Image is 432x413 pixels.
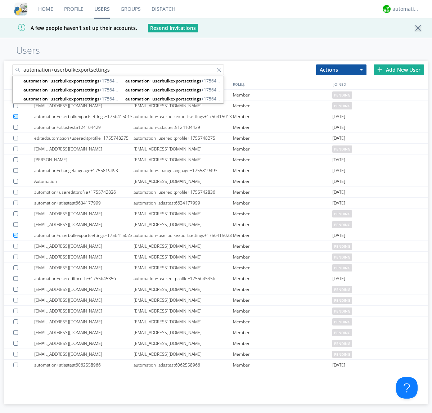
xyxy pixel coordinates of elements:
[233,111,332,122] div: Member
[34,219,134,230] div: [EMAIL_ADDRESS][DOMAIN_NAME]
[233,176,332,187] div: Member
[4,154,428,165] a: [PERSON_NAME][EMAIL_ADDRESS][DOMAIN_NAME]Member[DATE]
[134,360,233,370] div: automation+atlastest6062558966
[34,100,134,111] div: [EMAIL_ADDRESS][DOMAIN_NAME]
[12,64,224,75] input: Search users
[332,111,345,122] span: [DATE]
[34,262,134,273] div: [EMAIL_ADDRESS][DOMAIN_NAME]
[34,230,134,241] div: automation+userbulkexportsettings+1756415023
[332,133,345,144] span: [DATE]
[34,144,134,154] div: [EMAIL_ADDRESS][DOMAIN_NAME]
[332,145,352,153] span: pending
[134,327,233,338] div: [EMAIL_ADDRESS][DOMAIN_NAME]
[34,295,134,305] div: [EMAIL_ADDRESS][DOMAIN_NAME]
[233,219,332,230] div: Member
[134,111,233,122] div: automation+userbulkexportsettings+1756415013
[34,187,134,197] div: automation+usereditprofile+1755742836
[34,284,134,295] div: [EMAIL_ADDRESS][DOMAIN_NAME]
[233,327,332,338] div: Member
[377,67,382,72] img: plus.svg
[233,295,332,305] div: Member
[332,210,352,217] span: pending
[332,307,352,315] span: pending
[23,86,120,93] span: +1756415023
[332,318,352,326] span: pending
[4,100,428,111] a: [EMAIL_ADDRESS][DOMAIN_NAME][EMAIL_ADDRESS][DOMAIN_NAME]Memberpending
[134,187,233,197] div: automation+usereditprofile+1755742836
[5,24,137,31] span: A few people haven't set up their accounts.
[134,252,233,262] div: [EMAIL_ADDRESS][DOMAIN_NAME]
[392,5,419,13] div: automation+atlas
[332,91,352,99] span: pending
[332,297,352,304] span: pending
[134,262,233,273] div: [EMAIL_ADDRESS][DOMAIN_NAME]
[34,122,134,133] div: automation+atlastest5124104429
[332,273,345,284] span: [DATE]
[34,273,134,284] div: automation+usereditprofile+1755645356
[332,221,352,228] span: pending
[34,360,134,370] div: automation+atlastest6062558966
[4,122,428,133] a: automation+atlastest5124104429automation+atlastest5124104429Member[DATE]
[233,144,332,154] div: Member
[23,87,99,93] strong: automation+userbulkexportsettings
[332,122,345,133] span: [DATE]
[125,96,201,102] strong: automation+userbulkexportsettings
[134,100,233,111] div: [EMAIL_ADDRESS][DOMAIN_NAME]
[332,230,345,241] span: [DATE]
[4,284,428,295] a: [EMAIL_ADDRESS][DOMAIN_NAME][EMAIL_ADDRESS][DOMAIN_NAME]Memberpending
[134,349,233,359] div: [EMAIL_ADDRESS][DOMAIN_NAME]
[332,165,345,176] span: [DATE]
[4,90,428,100] a: [EMAIL_ADDRESS][DOMAIN_NAME][EMAIL_ADDRESS][DOMAIN_NAME]Memberpending
[23,95,120,102] span: +1756415018
[316,64,366,75] button: Actions
[34,241,134,251] div: [EMAIL_ADDRESS][DOMAIN_NAME]
[4,262,428,273] a: [EMAIL_ADDRESS][DOMAIN_NAME][EMAIL_ADDRESS][DOMAIN_NAME]Memberpending
[4,327,428,338] a: [EMAIL_ADDRESS][DOMAIN_NAME][EMAIL_ADDRESS][DOMAIN_NAME]Memberpending
[233,306,332,316] div: Member
[332,198,345,208] span: [DATE]
[34,111,134,122] div: automation+userbulkexportsettings+1756415013
[125,86,222,93] span: +1756415023
[34,154,134,165] div: [PERSON_NAME]
[4,176,428,187] a: Automation[EMAIL_ADDRESS][DOMAIN_NAME]Member[DATE]
[233,230,332,241] div: Member
[233,154,332,165] div: Member
[4,144,428,154] a: [EMAIL_ADDRESS][DOMAIN_NAME][EMAIL_ADDRESS][DOMAIN_NAME]Memberpending
[134,144,233,154] div: [EMAIL_ADDRESS][DOMAIN_NAME]
[134,122,233,133] div: automation+atlastest5124104429
[4,241,428,252] a: [EMAIL_ADDRESS][DOMAIN_NAME][EMAIL_ADDRESS][DOMAIN_NAME]Memberpending
[233,349,332,359] div: Member
[34,198,134,208] div: automation+atlastest6634177999
[134,306,233,316] div: [EMAIL_ADDRESS][DOMAIN_NAME]
[332,154,345,165] span: [DATE]
[233,360,332,370] div: Member
[34,133,134,143] div: editedautomation+usereditprofile+1755748275
[4,198,428,208] a: automation+atlastest6634177999automation+atlastest6634177999Member[DATE]
[134,165,233,176] div: automation+changelanguage+1755819493
[4,133,428,144] a: editedautomation+usereditprofile+1755748275automation+usereditprofile+1755748275Member[DATE]
[134,284,233,295] div: [EMAIL_ADDRESS][DOMAIN_NAME]
[4,187,428,198] a: automation+usereditprofile+1755742836automation+usereditprofile+1755742836Member[DATE]
[34,317,134,327] div: [EMAIL_ADDRESS][DOMAIN_NAME]
[233,100,332,111] div: Member
[134,219,233,230] div: [EMAIL_ADDRESS][DOMAIN_NAME]
[332,243,352,250] span: pending
[4,219,428,230] a: [EMAIL_ADDRESS][DOMAIN_NAME][EMAIL_ADDRESS][DOMAIN_NAME]Memberpending
[34,327,134,338] div: [EMAIL_ADDRESS][DOMAIN_NAME]
[34,252,134,262] div: [EMAIL_ADDRESS][DOMAIN_NAME]
[134,317,233,327] div: [EMAIL_ADDRESS][DOMAIN_NAME]
[332,102,352,109] span: pending
[134,154,233,165] div: [EMAIL_ADDRESS][DOMAIN_NAME]
[233,252,332,262] div: Member
[396,377,418,399] iframe: Toggle Customer Support
[233,133,332,143] div: Member
[233,165,332,176] div: Member
[233,284,332,295] div: Member
[233,208,332,219] div: Member
[14,3,27,15] img: cddb5a64eb264b2086981ab96f4c1ba7
[134,176,233,187] div: [EMAIL_ADDRESS][DOMAIN_NAME]
[34,165,134,176] div: automation+changelanguage+1755819493
[332,351,352,358] span: pending
[233,187,332,197] div: Member
[4,165,428,176] a: automation+changelanguage+1755819493automation+changelanguage+1755819493Member[DATE]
